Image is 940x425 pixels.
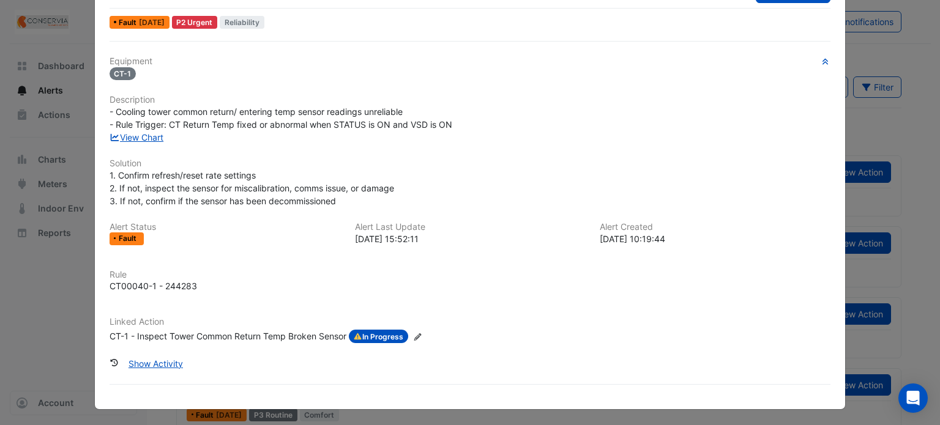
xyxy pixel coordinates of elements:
[110,330,346,343] div: CT-1 - Inspect Tower Common Return Temp Broken Sensor
[110,170,394,206] span: 1. Confirm refresh/reset rate settings 2. If not, inspect the sensor for miscalibration, comms is...
[898,383,928,413] div: Open Intercom Messenger
[121,353,191,374] button: Show Activity
[349,330,409,343] span: In Progress
[110,158,831,169] h6: Solution
[110,67,136,80] span: CT-1
[119,19,139,26] span: Fault
[355,232,586,245] div: [DATE] 15:52:11
[413,332,422,341] fa-icon: Edit Linked Action
[139,18,165,27] span: Tue 24-Jun-2025 15:52 AEST
[600,232,830,245] div: [DATE] 10:19:44
[110,56,831,67] h6: Equipment
[172,16,218,29] div: P2 Urgent
[110,106,452,130] span: - Cooling tower common return/ entering temp sensor readings unreliable - Rule Trigger: CT Return...
[110,95,831,105] h6: Description
[355,222,586,232] h6: Alert Last Update
[220,16,264,29] span: Reliability
[110,270,831,280] h6: Rule
[110,132,164,142] a: View Chart
[110,222,340,232] h6: Alert Status
[110,317,831,327] h6: Linked Action
[600,222,830,232] h6: Alert Created
[119,235,139,242] span: Fault
[110,279,197,292] div: CT00040-1 - 244283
